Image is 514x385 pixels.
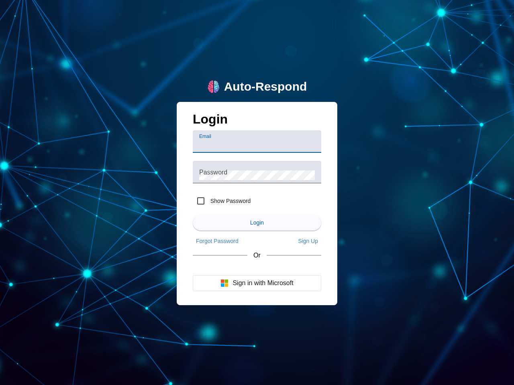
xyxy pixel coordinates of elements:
span: Or [253,252,261,259]
a: logoAuto-Respond [207,80,307,94]
img: logo [207,80,220,93]
button: Login [193,215,321,231]
span: Sign Up [298,238,318,244]
img: Microsoft logo [220,279,228,287]
span: Forgot Password [196,238,239,244]
button: Sign in with Microsoft [193,275,321,291]
mat-label: Email [199,134,211,139]
div: Auto-Respond [224,80,307,94]
label: Show Password [209,197,251,205]
span: Login [250,219,264,226]
h1: Login [193,112,321,131]
mat-label: Password [199,169,227,176]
